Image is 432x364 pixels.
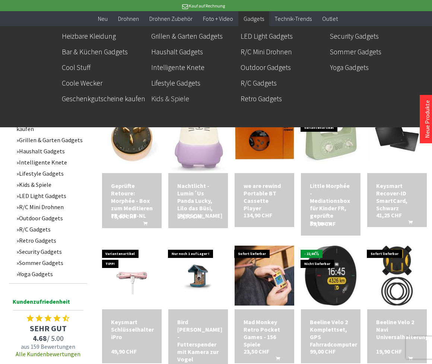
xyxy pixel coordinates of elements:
[62,45,145,58] a: Bar & Küchen Gadgets
[9,343,87,350] span: aus 159 Bewertungen
[241,77,324,89] a: R/C Gadgets
[13,146,87,157] a: Haushalt Gadgets
[269,11,317,26] a: Technik-Trends
[301,246,360,305] img: Beeline Velo 2 Komplettset, GPS Fahrradcomputer
[13,235,87,246] a: Retro Gadgets
[399,219,417,229] button: In den Warenkorb
[177,213,203,220] span: 29,50 CHF
[168,106,228,173] img: Nachtlicht - Lumin´Us Panda Lucky, Lilo das Büsi, Basil der Hase
[241,30,324,42] a: LED Light Gadgets
[376,318,418,341] a: Beeline Velo 2 Navi Universalhalterung 19,90 CHF In den Warenkorb
[16,350,80,358] a: Alle Kundenbewertungen
[13,257,87,268] a: Sommer Gadgets
[330,30,413,42] a: Security Gadgets
[367,246,427,305] img: Beeline Velo 2 Navi Universalhalterung
[244,211,272,219] span: 134,90 CHF
[13,246,87,257] a: Security Gadgets
[13,201,87,213] a: R/C Mini Drohnen
[310,318,352,348] a: Beeline Velo 2 Komplettset, GPS Fahrradcomputer 99,00 CHF
[118,15,139,22] span: Drohnen
[111,182,153,219] div: Geprüfte Retoure: Morphée - Box zum Meditieren FR-EN-DE-NL
[376,211,402,219] span: 41,25 CHF
[151,61,235,74] a: Intelligente Knete
[244,15,264,22] span: Gadgets
[111,318,153,341] a: Keysmart Schlüsselhalter iPro 49,90 CHF
[274,15,312,22] span: Technik-Trends
[376,348,402,355] span: 19,90 CHF
[111,213,137,220] span: 79,00 CHF
[111,182,153,219] a: Geprüfte Retoure: Morphée - Box zum Meditieren FR-EN-DE-NL 79,00 CHF In den Warenkorb
[235,246,294,305] img: Mad Monkey Retro Pocket Games - 156 Spiele
[244,182,285,212] a: we are rewind Portable BT Cassette Player 134,90 CHF
[62,30,145,42] a: Heizbare Kleidung
[198,11,238,26] a: Foto + Video
[235,119,294,160] img: we are rewind Portable BT Cassette Player
[376,182,418,212] a: Keysmart Recover-ID SmartCard, Schwarz 41,25 CHF In den Warenkorb
[13,168,87,179] a: Lifestyle Gadgets
[33,333,47,343] span: 4.68
[13,224,87,235] a: R/C Gadgets
[376,182,418,212] div: Keysmart Recover-ID SmartCard, Schwarz
[317,11,343,26] a: Outlet
[102,110,162,169] img: Geprüfte Retoure: Morphée - Box zum Meditieren FR-EN-DE-NL
[144,11,198,26] a: Drohnen Zubehör
[423,100,431,138] a: Neue Produkte
[13,297,83,310] span: Kundenzufriedenheit
[13,157,87,168] a: Intelligente Knete
[376,318,418,341] div: Beeline Velo 2 Navi Universalhalterung
[241,61,324,74] a: Outdoor Gadgets
[151,30,235,42] a: Grillen & Garten Gadgets
[151,77,235,89] a: Lifestyle Gadgets
[9,333,87,343] span: / 5.00
[13,134,87,146] a: Grillen & Garten Gadgets
[310,220,336,227] span: 59,90 CHF
[241,45,324,58] a: R/C Mini Drohnen
[238,11,269,26] a: Gadgets
[102,257,162,294] img: Keysmart Schlüsselhalter iPro
[310,182,352,227] a: Little Morphée - Mediationsbox für Kinder FR, geprüfte Retoure 59,90 CHF
[244,182,285,212] div: we are rewind Portable BT Cassette Player
[310,348,336,355] span: 99,00 CHF
[62,77,145,89] a: Coole Wecker
[244,318,285,348] div: Mad Monkey Retro Pocket Games - 156 Spiele
[151,92,235,105] a: Kids & Spiele
[149,15,193,22] span: Drohnen Zubehör
[244,318,285,348] a: Mad Monkey Retro Pocket Games - 156 Spiele 23,50 CHF In den Warenkorb
[13,179,87,190] a: Kids & Spiele
[322,15,338,22] span: Outlet
[330,61,413,74] a: Yoga Gadgets
[168,257,228,294] img: Bird Buddy Vogelhaus - Futterspender mit Kamera zur Vogel Erkennung
[62,61,145,74] a: Cool Stuff
[241,92,324,105] a: Retro Gadgets
[62,92,145,105] a: Geschenkgutscheine kaufen
[301,110,360,169] img: Little Morphée - Mediationsbox für Kinder FR, geprüfte Retoure
[134,220,152,230] button: In den Warenkorb
[203,15,233,22] span: Foto + Video
[310,318,352,348] div: Beeline Velo 2 Komplettset, GPS Fahrradcomputer
[244,348,269,355] span: 23,50 CHF
[93,11,113,26] a: Neu
[9,323,87,333] span: SEHR GUT
[330,45,413,58] a: Sommer Gadgets
[98,15,108,22] span: Neu
[113,11,144,26] a: Drohnen
[177,182,219,219] div: Nachtlicht - Lumin´Us Panda Lucky, Lilo das Büsi, [PERSON_NAME]
[177,182,219,219] a: Nachtlicht - Lumin´Us Panda Lucky, Lilo das Büsi, [PERSON_NAME] 29,50 CHF
[13,268,87,280] a: Yoga Gadgets
[367,117,427,162] img: Keysmart Recover-ID SmartCard, Schwarz
[151,45,235,58] a: Haushalt Gadgets
[13,213,87,224] a: Outdoor Gadgets
[111,348,137,355] span: 49,90 CHF
[111,318,153,341] div: Keysmart Schlüsselhalter iPro
[13,190,87,201] a: LED Light Gadgets
[310,182,352,227] div: Little Morphée - Mediationsbox für Kinder FR, geprüfte Retoure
